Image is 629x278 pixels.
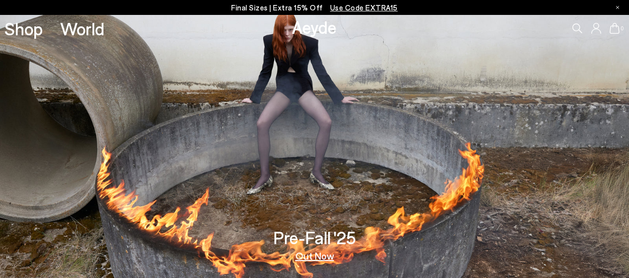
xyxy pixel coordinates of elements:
[610,23,620,34] a: 0
[273,229,356,246] h3: Pre-Fall '25
[231,1,398,14] p: Final Sizes | Extra 15% Off
[620,26,625,31] span: 0
[60,20,104,37] a: World
[330,3,398,12] span: Navigate to /collections/ss25-final-sizes
[295,251,334,261] a: Out Now
[4,20,43,37] a: Shop
[292,16,337,37] a: Aeyde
